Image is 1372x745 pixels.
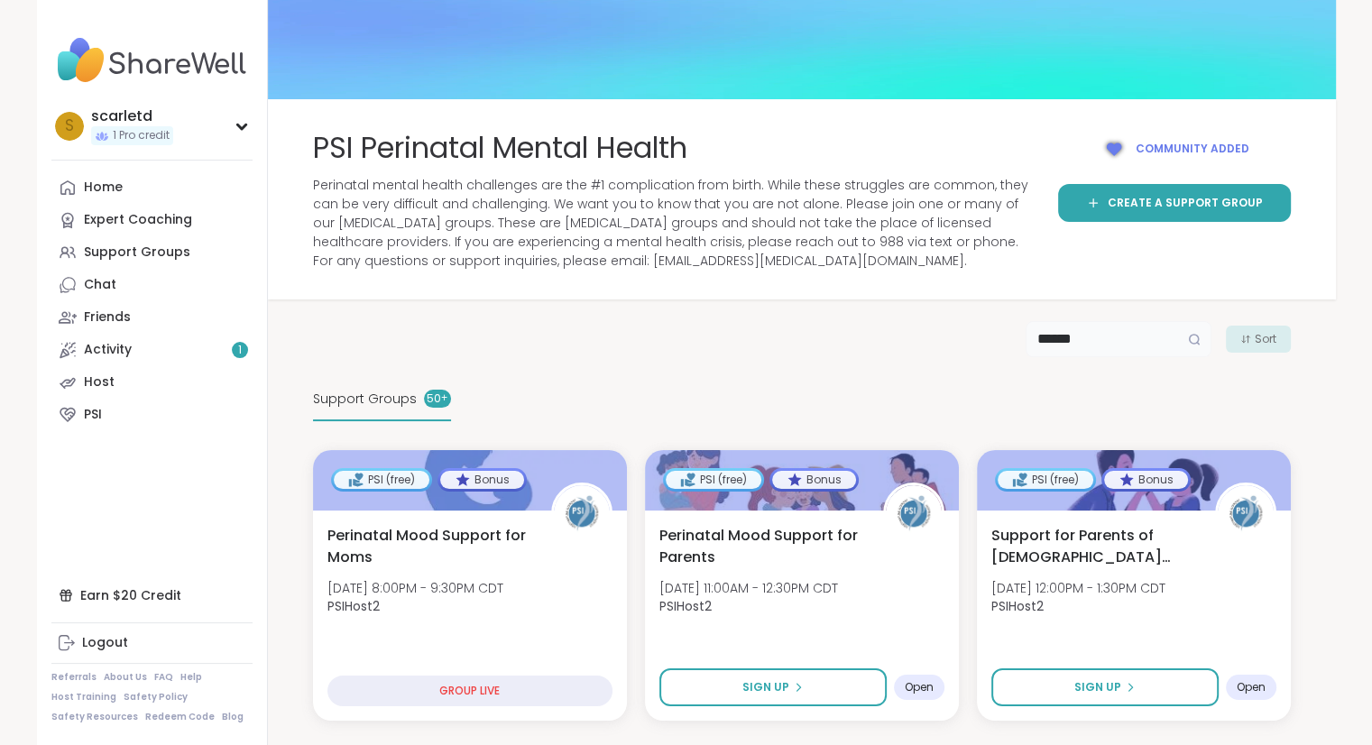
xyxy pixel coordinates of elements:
span: [DATE] 8:00PM - 9:30PM CDT [327,579,503,597]
a: Home [51,171,253,204]
a: Chat [51,269,253,301]
div: 50 [424,390,451,408]
a: Expert Coaching [51,204,253,236]
span: Sign Up [1074,679,1121,695]
span: 1 [238,343,242,358]
a: Support Groups [51,236,253,269]
div: Home [84,179,123,197]
div: Expert Coaching [84,211,192,229]
a: Create a support group [1058,184,1291,222]
a: Referrals [51,671,97,684]
span: Support for Parents of [DEMOGRAPHIC_DATA] Children [991,525,1195,568]
a: Friends [51,301,253,334]
span: Perinatal Mood Support for Moms [327,525,531,568]
div: PSI (free) [666,471,761,489]
span: Open [1237,680,1266,694]
div: PSI [84,406,102,424]
span: Sort [1255,331,1276,347]
a: About Us [104,671,147,684]
b: PSIHost2 [327,597,380,615]
a: Logout [51,627,253,659]
a: Safety Resources [51,711,138,723]
div: Activity [84,341,132,359]
span: [DATE] 12:00PM - 1:30PM CDT [991,579,1165,597]
div: Support Groups [84,244,190,262]
span: Community added [1136,141,1249,157]
a: Host Training [51,691,116,704]
span: Open [905,680,934,694]
div: Chat [84,276,116,294]
img: ShareWell Nav Logo [51,29,253,92]
a: Blog [222,711,244,723]
span: [DATE] 11:00AM - 12:30PM CDT [659,579,838,597]
b: PSIHost2 [659,597,712,615]
a: PSI [51,399,253,431]
span: Support Groups [313,390,417,409]
div: scarletd [91,106,173,126]
a: FAQ [154,671,173,684]
span: Sign Up [742,679,789,695]
a: Host [51,366,253,399]
div: Friends [84,308,131,327]
span: Create a support group [1108,195,1263,211]
div: Bonus [1104,471,1188,489]
b: PSIHost2 [991,597,1044,615]
a: Redeem Code [145,711,215,723]
div: GROUP LIVE [327,676,612,706]
button: Sign Up [991,668,1219,706]
img: PSIHost2 [554,485,610,541]
a: Safety Policy [124,691,188,704]
div: PSI (free) [998,471,1093,489]
span: s [65,115,74,138]
div: Earn $20 Credit [51,579,253,612]
button: Sign Up [659,668,887,706]
pre: + [441,391,447,407]
div: Host [84,373,115,391]
img: PSIHost2 [1218,485,1274,541]
div: Bonus [440,471,524,489]
img: PSIHost2 [886,485,942,541]
div: Bonus [772,471,856,489]
div: PSI (free) [334,471,429,489]
span: PSI Perinatal Mental Health [313,128,687,169]
span: Perinatal mental health challenges are the #1 complication from birth. While these struggles are ... [313,176,1036,271]
span: Perinatal Mood Support for Parents [659,525,863,568]
span: 1 Pro credit [113,128,170,143]
div: Logout [82,634,128,652]
a: Activity1 [51,334,253,366]
button: Community added [1058,128,1291,170]
a: Help [180,671,202,684]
